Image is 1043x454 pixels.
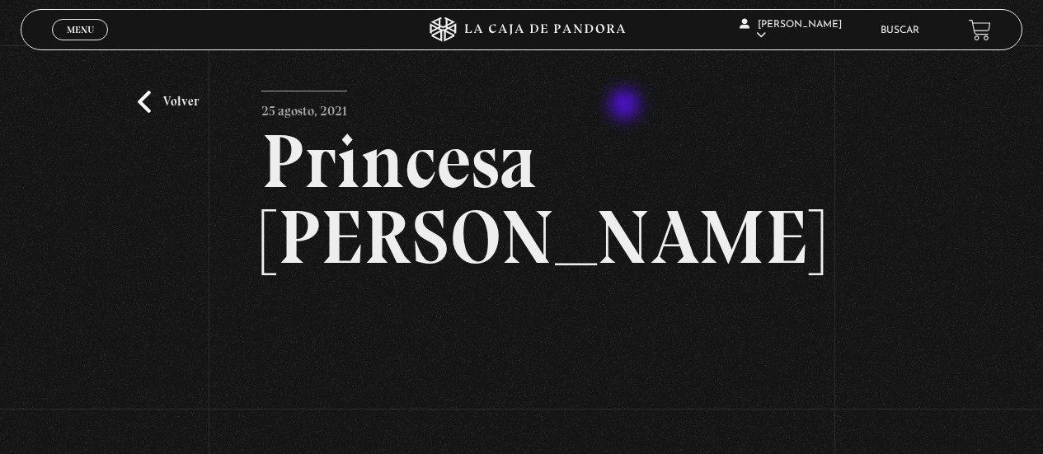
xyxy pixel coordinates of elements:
[61,39,100,50] span: Cerrar
[740,20,842,40] span: [PERSON_NAME]
[969,19,991,41] a: View your shopping cart
[881,26,919,35] a: Buscar
[67,25,94,35] span: Menu
[138,91,199,113] a: Volver
[261,91,347,124] p: 25 agosto, 2021
[261,124,782,275] h2: Princesa [PERSON_NAME]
